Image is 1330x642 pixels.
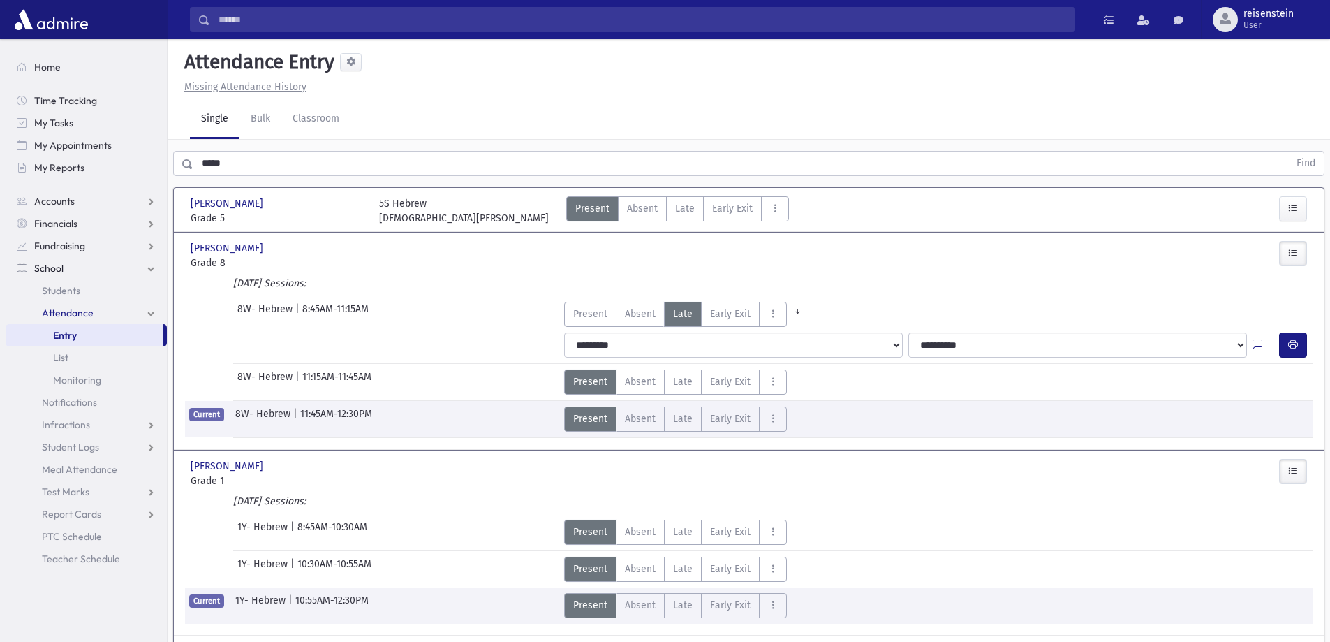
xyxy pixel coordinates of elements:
[34,61,61,73] span: Home
[6,458,167,481] a: Meal Attendance
[673,598,693,613] span: Late
[42,553,120,565] span: Teacher Schedule
[675,201,695,216] span: Late
[34,117,73,129] span: My Tasks
[625,598,656,613] span: Absent
[184,81,306,93] u: Missing Attendance History
[42,486,89,498] span: Test Marks
[237,370,295,395] span: 8W- Hebrew
[191,211,365,226] span: Grade 5
[293,407,300,432] span: |
[300,407,372,432] span: 11:45AM-12:30PM
[6,212,167,235] a: Financials
[302,302,369,327] span: 8:45AM-11:15AM
[191,474,365,488] span: Grade 1
[34,161,84,174] span: My Reports
[281,100,350,139] a: Classroom
[1243,20,1294,31] span: User
[34,94,97,107] span: Time Tracking
[237,557,290,582] span: 1Y- Hebrew
[6,56,167,78] a: Home
[710,598,751,613] span: Early Exit
[290,520,297,545] span: |
[710,562,751,576] span: Early Exit
[625,307,656,321] span: Absent
[1288,152,1324,175] button: Find
[564,370,787,395] div: AttTypes
[6,134,167,156] a: My Appointments
[573,598,607,613] span: Present
[573,307,607,321] span: Present
[6,257,167,279] a: School
[179,81,306,93] a: Missing Attendance History
[42,418,90,431] span: Infractions
[53,329,77,342] span: Entry
[297,520,367,545] span: 8:45AM-10:30AM
[564,557,787,582] div: AttTypes
[233,495,306,507] i: [DATE] Sessions:
[6,279,167,302] a: Students
[564,407,787,432] div: AttTypes
[625,525,656,539] span: Absent
[6,436,167,458] a: Student Logs
[295,593,369,618] span: 10:55AM-12:30PM
[673,525,693,539] span: Late
[673,374,693,389] span: Late
[42,530,102,543] span: PTC Schedule
[6,525,167,548] a: PTC Schedule
[42,508,101,520] span: Report Cards
[237,520,290,545] span: 1Y- Hebrew
[575,201,609,216] span: Present
[288,593,295,618] span: |
[573,411,607,426] span: Present
[290,557,297,582] span: |
[190,100,239,139] a: Single
[673,411,693,426] span: Late
[673,562,693,576] span: Late
[6,369,167,391] a: Monitoring
[6,156,167,179] a: My Reports
[210,7,1074,32] input: Search
[34,217,77,230] span: Financials
[42,396,97,409] span: Notifications
[625,374,656,389] span: Absent
[34,139,112,152] span: My Appointments
[710,307,751,321] span: Early Exit
[53,374,101,386] span: Monitoring
[235,593,288,618] span: 1Y- Hebrew
[625,562,656,576] span: Absent
[6,112,167,134] a: My Tasks
[191,459,266,474] span: [PERSON_NAME]
[237,302,295,327] span: 8W- Hebrew
[295,370,302,395] span: |
[379,196,549,226] div: 5S Hebrew [DEMOGRAPHIC_DATA][PERSON_NAME]
[573,374,607,389] span: Present
[710,525,751,539] span: Early Exit
[302,370,371,395] span: 11:15AM-11:45AM
[627,201,658,216] span: Absent
[239,100,281,139] a: Bulk
[710,374,751,389] span: Early Exit
[6,391,167,414] a: Notifications
[297,557,371,582] span: 10:30AM-10:55AM
[573,525,607,539] span: Present
[1243,8,1294,20] span: reisenstein
[6,503,167,525] a: Report Cards
[6,302,167,324] a: Attendance
[179,50,334,74] h5: Attendance Entry
[564,593,787,618] div: AttTypes
[573,562,607,576] span: Present
[189,408,224,421] span: Current
[6,89,167,112] a: Time Tracking
[42,441,99,453] span: Student Logs
[6,548,167,570] a: Teacher Schedule
[11,6,91,34] img: AdmirePro
[53,351,68,364] span: List
[191,241,266,256] span: [PERSON_NAME]
[42,307,94,319] span: Attendance
[710,411,751,426] span: Early Exit
[712,201,753,216] span: Early Exit
[233,277,306,289] i: [DATE] Sessions:
[42,284,80,297] span: Students
[564,302,808,327] div: AttTypes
